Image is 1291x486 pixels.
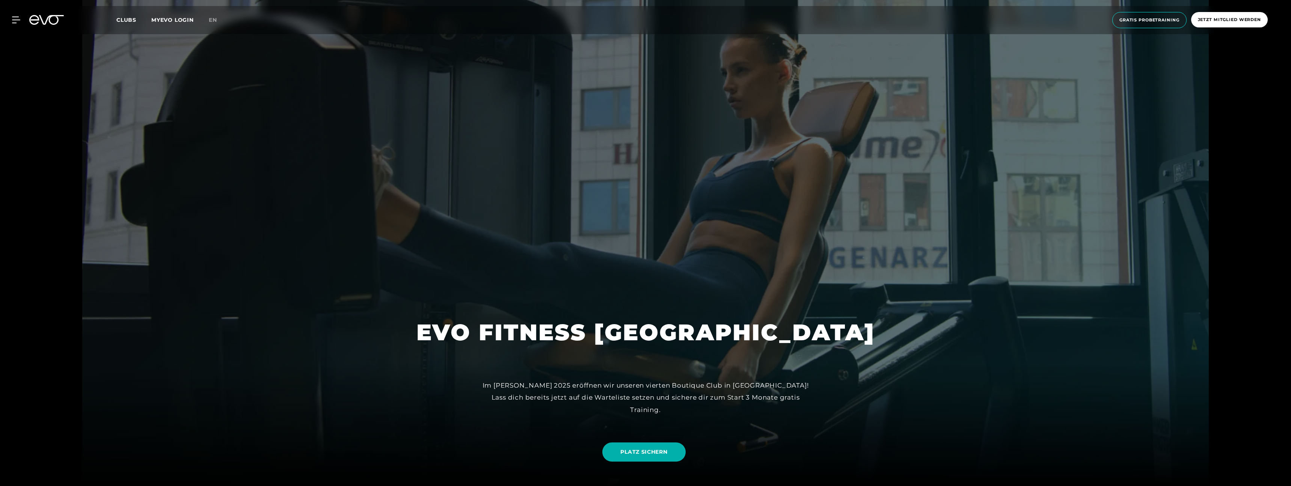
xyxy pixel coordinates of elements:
[477,379,814,416] div: Im [PERSON_NAME] 2025 eröffnen wir unseren vierten Boutique Club in [GEOGRAPHIC_DATA]! Lass dich ...
[1198,17,1261,23] span: Jetzt Mitglied werden
[620,448,667,456] span: PLATZ SICHERN
[1119,17,1179,23] span: Gratis Probetraining
[209,16,226,24] a: en
[602,442,685,462] a: PLATZ SICHERN
[116,16,151,23] a: Clubs
[1189,12,1270,28] a: Jetzt Mitglied werden
[416,318,875,347] h1: EVO FITNESS [GEOGRAPHIC_DATA]
[116,17,136,23] span: Clubs
[209,17,217,23] span: en
[1110,12,1189,28] a: Gratis Probetraining
[151,17,194,23] a: MYEVO LOGIN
